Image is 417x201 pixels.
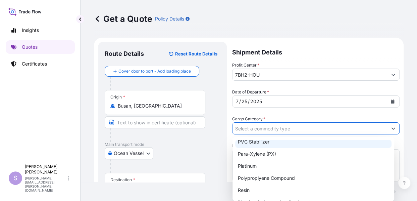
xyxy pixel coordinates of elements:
p: Insights [22,27,39,34]
input: Text to appear on certificate [105,116,205,128]
input: Origin [118,103,197,109]
p: [PERSON_NAME][EMAIL_ADDRESS][PERSON_NAME][DOMAIN_NAME] [25,176,66,192]
p: Get a Quote [94,13,152,24]
button: Select transport [105,147,153,159]
div: PVC Stabilizer [235,136,392,148]
p: [PERSON_NAME] [PERSON_NAME] [25,164,66,175]
span: Date of Departure [232,89,269,95]
div: day, [241,97,248,106]
div: / [239,97,241,106]
p: Shipment Details [232,42,400,62]
label: Cargo Category [232,116,265,122]
div: Polyproplyene Compound [235,172,392,184]
p: Reset Route Details [175,50,217,57]
span: Cover door to port - Add loading place [118,68,191,75]
p: Policy Details [155,15,184,22]
div: / [248,97,250,106]
div: Destination [110,177,135,183]
button: Calendar [387,96,398,107]
div: Origin [110,94,125,100]
p: Main transport mode [105,142,220,147]
input: Select a commodity type [232,122,387,134]
div: Para-Xylene (PX) [235,148,392,160]
span: Ocean Vessel [114,150,144,157]
div: Platinum [235,160,392,172]
div: month, [235,97,239,106]
input: Type to search a profit center [232,69,387,81]
p: Certificates [22,61,47,67]
label: Profit Center [232,62,259,69]
p: Quotes [22,44,38,50]
div: Resin [235,184,392,196]
span: S [13,175,17,182]
p: Route Details [105,50,144,58]
button: Show suggestions [387,69,399,81]
button: Show suggestions [387,122,399,134]
div: year, [250,97,263,106]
